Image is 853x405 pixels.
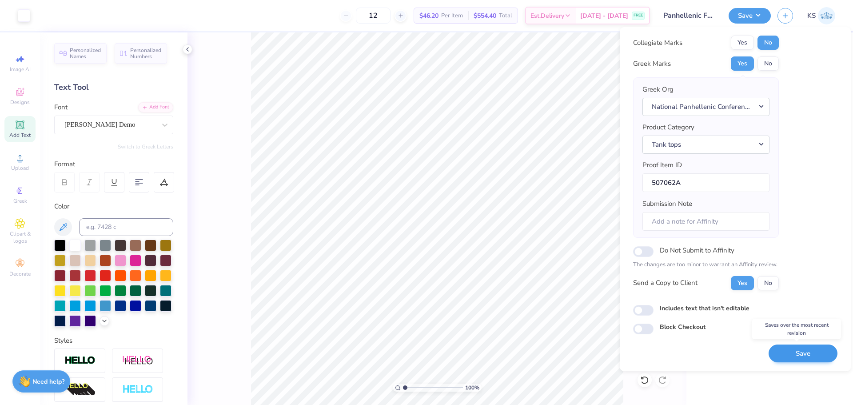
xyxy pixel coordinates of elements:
a: KS [807,7,835,24]
input: – – [356,8,391,24]
label: Includes text that isn't editable [660,304,749,313]
span: FREE [634,12,643,19]
label: Block Checkout [660,322,706,332]
span: [DATE] - [DATE] [580,11,628,20]
input: e.g. 7428 c [79,218,173,236]
span: Upload [11,164,29,172]
span: Clipart & logos [4,230,36,245]
button: Yes [731,276,754,290]
img: Negative Space [122,385,153,395]
button: National Panhellenic Conference [642,98,769,116]
div: Text Tool [54,81,173,93]
label: Font [54,102,68,112]
button: Tank tops [642,136,769,154]
button: No [757,276,779,290]
span: Total [499,11,512,20]
span: Personalized Names [70,47,101,60]
label: Do Not Submit to Affinity [660,245,734,256]
span: Decorate [9,270,31,277]
div: Collegiate Marks [633,38,682,48]
button: Save [769,345,837,363]
span: Est. Delivery [530,11,564,20]
span: Designs [10,99,30,106]
div: Color [54,201,173,212]
span: Greek [13,197,27,205]
button: Switch to Greek Letters [118,143,173,150]
div: Add Font [138,102,173,112]
img: Stroke [64,356,96,366]
span: $554.40 [474,11,496,20]
p: The changes are too minor to warrant an Affinity review. [633,261,779,269]
label: Product Category [642,122,694,132]
input: Untitled Design [657,7,722,24]
button: No [757,36,779,50]
label: Greek Org [642,84,674,95]
div: Greek Marks [633,59,671,69]
span: Per Item [441,11,463,20]
img: Kath Sales [818,7,835,24]
img: 3d Illusion [64,383,96,397]
button: Yes [731,36,754,50]
div: Send a Copy to Client [633,278,698,288]
button: No [757,56,779,71]
span: 100 % [465,384,479,392]
div: Styles [54,336,173,346]
div: Saves over the most recent revision [752,319,841,339]
strong: Need help? [32,377,64,386]
label: Proof Item ID [642,160,682,170]
span: Add Text [9,132,31,139]
span: $46.20 [419,11,438,20]
button: Save [729,8,771,24]
span: KS [807,11,816,21]
label: Submission Note [642,199,692,209]
span: Personalized Numbers [130,47,162,60]
button: Yes [731,56,754,71]
div: Format [54,159,174,169]
span: Image AI [10,66,31,73]
img: Shadow [122,355,153,366]
input: Add a note for Affinity [642,212,769,231]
